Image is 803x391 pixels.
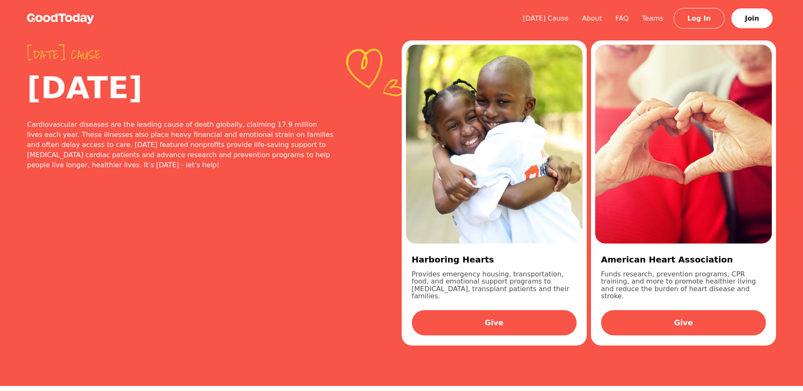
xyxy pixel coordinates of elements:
[27,120,334,170] div: Cardiovascular diseases are the leading cause of death globally, claiming 17.9 million lives each...
[731,8,773,28] a: Join
[601,310,766,335] a: Give
[601,254,766,265] h3: American Heart Association
[601,270,766,300] p: Funds research, prevention programs, CPR training, and more to promote healthier living and reduc...
[575,14,609,22] a: About
[27,72,334,103] h2: [DATE]
[635,14,670,22] a: Teams
[412,270,577,300] p: Provides emergency housing, transportation, food, and emotional support programs to [MEDICAL_DATA...
[406,45,583,244] img: ed7cd2f3-65b7-4739-9309-a58b6c12dfb5.jpg
[412,254,577,265] h3: Harboring Hearts
[412,310,577,335] a: Give
[516,14,575,22] a: [DATE] Cause
[27,47,334,62] span: [DATE] cause
[609,14,635,22] a: FAQ
[674,8,725,29] a: Log In
[595,45,772,244] img: 180322f2-d85c-414b-bc09-6c1595199e9a.jpg
[27,13,94,24] img: GoodToday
